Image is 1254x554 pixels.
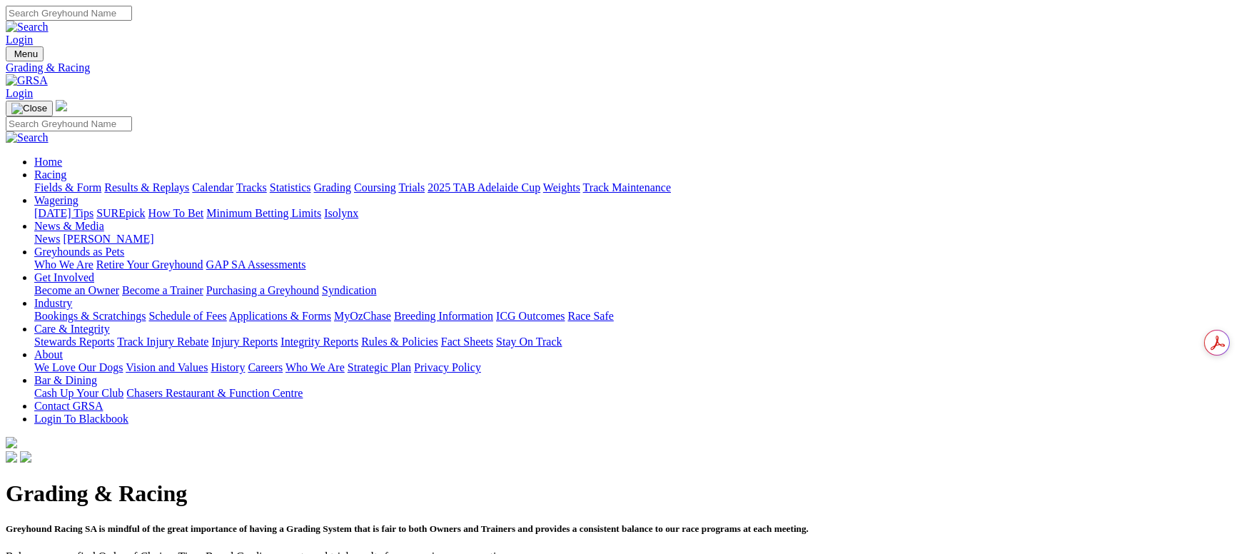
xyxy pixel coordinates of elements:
[126,361,208,373] a: Vision and Values
[6,74,48,87] img: GRSA
[148,207,204,219] a: How To Bet
[20,451,31,463] img: twitter.svg
[496,310,565,322] a: ICG Outcomes
[96,207,145,219] a: SUREpick
[6,437,17,448] img: logo-grsa-white.png
[6,101,53,116] button: Toggle navigation
[34,220,104,232] a: News & Media
[270,181,311,193] a: Statistics
[56,100,67,111] img: logo-grsa-white.png
[34,207,93,219] a: [DATE] Tips
[6,116,132,131] input: Search
[6,523,1248,535] h5: Greyhound Racing SA is mindful of the great importance of having a Grading System that is fair to...
[96,258,203,271] a: Retire Your Greyhound
[14,49,38,59] span: Menu
[34,297,72,309] a: Industry
[6,87,33,99] a: Login
[34,168,66,181] a: Racing
[6,480,1248,507] h1: Grading & Racing
[34,181,1248,194] div: Racing
[398,181,425,193] a: Trials
[34,348,63,361] a: About
[334,310,391,322] a: MyOzChase
[11,103,47,114] img: Close
[34,271,94,283] a: Get Involved
[34,336,114,348] a: Stewards Reports
[34,323,110,335] a: Care & Integrity
[34,207,1248,220] div: Wagering
[34,246,124,258] a: Greyhounds as Pets
[34,258,93,271] a: Who We Are
[206,284,319,296] a: Purchasing a Greyhound
[211,361,245,373] a: History
[34,400,103,412] a: Contact GRSA
[6,6,132,21] input: Search
[63,233,153,245] a: [PERSON_NAME]
[34,336,1248,348] div: Care & Integrity
[34,233,1248,246] div: News & Media
[6,21,49,34] img: Search
[348,361,411,373] a: Strategic Plan
[34,361,123,373] a: We Love Our Dogs
[34,284,1248,297] div: Get Involved
[192,181,233,193] a: Calendar
[34,387,123,399] a: Cash Up Your Club
[126,387,303,399] a: Chasers Restaurant & Function Centre
[6,61,1248,74] a: Grading & Racing
[324,207,358,219] a: Isolynx
[117,336,208,348] a: Track Injury Rebate
[441,336,493,348] a: Fact Sheets
[34,413,128,425] a: Login To Blackbook
[122,284,203,296] a: Become a Trainer
[236,181,267,193] a: Tracks
[354,181,396,193] a: Coursing
[6,451,17,463] img: facebook.svg
[6,46,44,61] button: Toggle navigation
[206,258,306,271] a: GAP SA Assessments
[34,374,97,386] a: Bar & Dining
[6,131,49,144] img: Search
[34,258,1248,271] div: Greyhounds as Pets
[583,181,671,193] a: Track Maintenance
[567,310,613,322] a: Race Safe
[34,361,1248,374] div: About
[34,181,101,193] a: Fields & Form
[211,336,278,348] a: Injury Reports
[206,207,321,219] a: Minimum Betting Limits
[394,310,493,322] a: Breeding Information
[34,194,79,206] a: Wagering
[280,336,358,348] a: Integrity Reports
[34,233,60,245] a: News
[104,181,189,193] a: Results & Replays
[148,310,226,322] a: Schedule of Fees
[34,387,1248,400] div: Bar & Dining
[34,156,62,168] a: Home
[361,336,438,348] a: Rules & Policies
[34,310,146,322] a: Bookings & Scratchings
[496,336,562,348] a: Stay On Track
[248,361,283,373] a: Careers
[285,361,345,373] a: Who We Are
[34,284,119,296] a: Become an Owner
[322,284,376,296] a: Syndication
[229,310,331,322] a: Applications & Forms
[414,361,481,373] a: Privacy Policy
[314,181,351,193] a: Grading
[543,181,580,193] a: Weights
[34,310,1248,323] div: Industry
[428,181,540,193] a: 2025 TAB Adelaide Cup
[6,34,33,46] a: Login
